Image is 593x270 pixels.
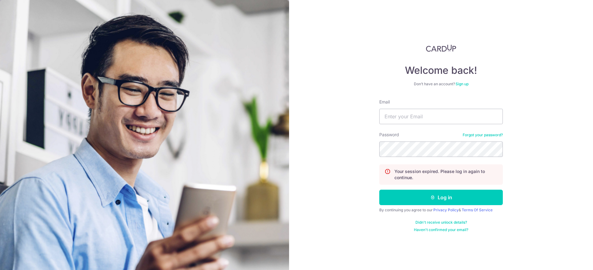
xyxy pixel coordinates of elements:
a: Didn't receive unlock details? [415,220,467,225]
p: Your session expired. Please log in again to continue. [394,168,498,181]
a: Haven't confirmed your email? [414,227,468,232]
a: Forgot your password? [463,133,503,137]
a: Terms Of Service [462,208,493,212]
div: By continuing you agree to our & [379,208,503,213]
h4: Welcome back! [379,64,503,77]
a: Privacy Policy [433,208,459,212]
div: Don’t have an account? [379,82,503,86]
img: CardUp Logo [426,44,456,52]
label: Password [379,132,399,138]
a: Sign up [456,82,469,86]
button: Log in [379,190,503,205]
label: Email [379,99,390,105]
input: Enter your Email [379,109,503,124]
